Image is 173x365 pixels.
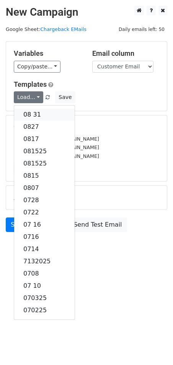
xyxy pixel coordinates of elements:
[14,193,159,202] h5: Advanced
[92,49,159,58] h5: Email column
[55,91,75,103] button: Save
[14,133,75,145] a: 0817
[14,61,60,73] a: Copy/paste...
[14,153,99,159] small: [EMAIL_ADDRESS][DOMAIN_NAME]
[14,136,99,142] small: [EMAIL_ADDRESS][DOMAIN_NAME]
[14,268,75,280] a: 0708
[14,194,75,206] a: 0728
[14,182,75,194] a: 0807
[135,328,173,365] iframe: Chat Widget
[14,80,47,88] a: Templates
[14,157,75,170] a: 081525
[14,145,75,157] a: 081525
[14,170,75,182] a: 0815
[116,26,167,32] a: Daily emails left: 50
[14,91,43,103] a: Load...
[6,6,167,19] h2: New Campaign
[14,121,75,133] a: 0827
[69,217,127,232] a: Send Test Email
[14,109,75,121] a: 08 31
[6,217,31,232] a: Send
[14,231,75,243] a: 0716
[14,123,159,131] h5: 9 Recipients
[14,219,75,231] a: 07 16
[6,26,86,32] small: Google Sheet:
[40,26,86,32] a: Chargeback EMails
[14,49,81,58] h5: Variables
[14,206,75,219] a: 0722
[14,255,75,268] a: 7132025
[14,144,99,150] small: [EMAIL_ADDRESS][DOMAIN_NAME]
[14,292,75,304] a: 070325
[14,304,75,316] a: 070225
[14,243,75,255] a: 0714
[14,280,75,292] a: 07 10
[116,25,167,34] span: Daily emails left: 50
